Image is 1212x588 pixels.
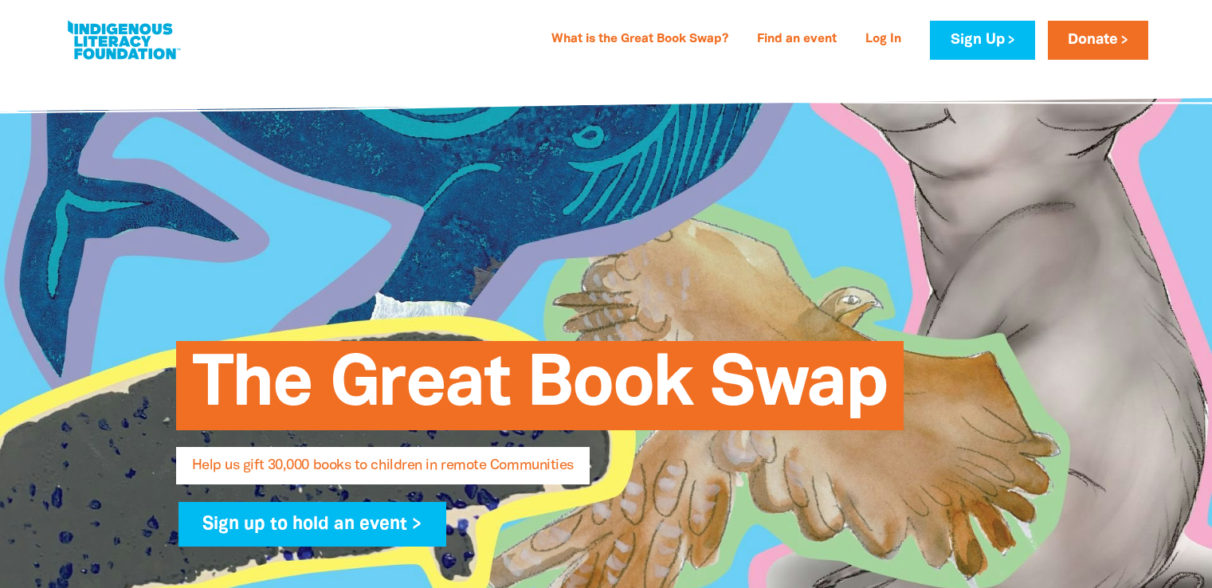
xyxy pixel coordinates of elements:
a: Find an event [747,27,846,53]
span: Help us gift 30,000 books to children in remote Communities [192,459,574,484]
a: What is the Great Book Swap? [542,27,738,53]
a: Donate [1048,21,1148,60]
a: Sign up to hold an event > [178,502,447,547]
a: Sign Up [930,21,1034,60]
span: The Great Book Swap [192,353,888,430]
a: Log In [856,27,911,53]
